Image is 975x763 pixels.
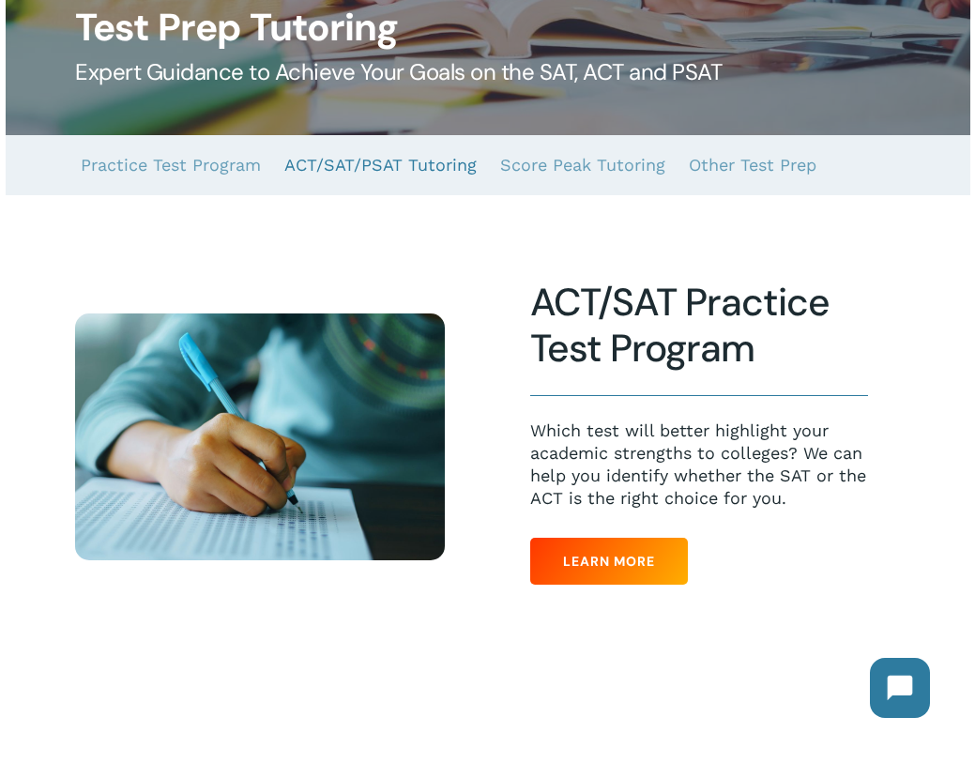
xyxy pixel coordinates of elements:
a: Practice Test Program [81,135,261,195]
a: Score Peak Tutoring [500,135,665,195]
a: Learn More [530,538,688,585]
span: Learn More [563,552,655,571]
iframe: Chatbot [550,639,949,737]
h1: Test Prep Tutoring [75,6,900,51]
img: Test Taking 2 [75,313,445,560]
h2: ACT/SAT Practice Test Program [530,280,868,373]
a: Other Test Prep [689,135,816,195]
p: Which test will better highlight your academic strengths to colleges? We can help you identify wh... [530,420,868,510]
a: ACT/SAT/PSAT Tutoring [284,135,477,195]
h5: Expert Guidance to Achieve Your Goals on the SAT, ACT and PSAT [75,57,900,87]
